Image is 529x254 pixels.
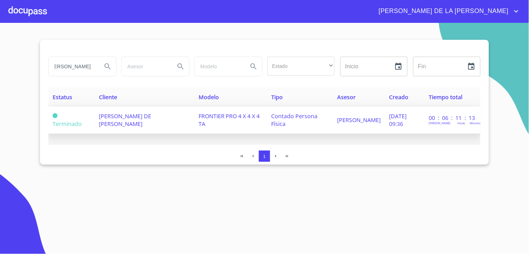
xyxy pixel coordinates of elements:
[389,112,407,128] span: [DATE] 09:36
[271,112,317,128] span: Contado Persona Física
[429,114,476,122] p: 00 : 06 : 11 : 13
[429,93,463,101] span: Tiempo total
[429,121,451,125] p: [PERSON_NAME]
[53,113,58,118] span: Terminado
[99,112,152,128] span: [PERSON_NAME] DE [PERSON_NAME]
[53,93,72,101] span: Estatus
[337,93,356,101] span: Asesor
[374,6,512,17] span: [PERSON_NAME] DE LA [PERSON_NAME]
[245,58,262,75] button: Search
[263,154,266,159] span: 1
[389,93,408,101] span: Creado
[259,151,270,162] button: 1
[122,57,169,76] input: search
[267,57,335,76] div: ​
[199,112,260,128] span: FRONTIER PRO 4 X 4 X 4 TA
[337,116,381,124] span: [PERSON_NAME]
[49,57,96,76] input: search
[53,120,82,128] span: Terminado
[271,93,283,101] span: Tipo
[458,121,466,125] p: Horas
[470,121,481,125] p: Minutos
[195,57,242,76] input: search
[374,6,521,17] button: account of current user
[99,93,118,101] span: Cliente
[199,93,219,101] span: Modelo
[172,58,189,75] button: Search
[99,58,116,75] button: Search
